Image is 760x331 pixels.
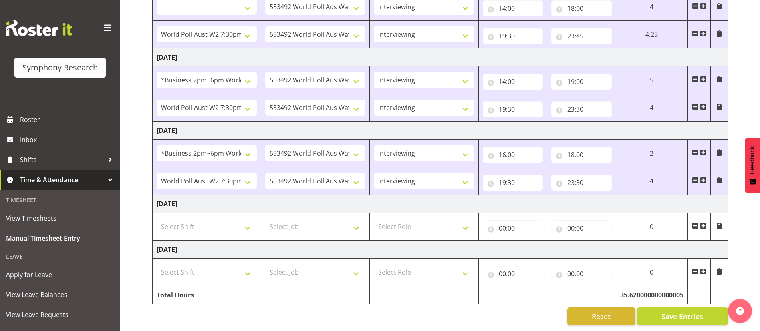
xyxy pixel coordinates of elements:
input: Click to select... [551,220,612,236]
a: View Leave Requests [2,305,118,325]
input: Click to select... [483,0,543,16]
input: Click to select... [483,74,543,90]
td: [DATE] [153,122,728,140]
td: 2 [616,140,687,167]
input: Click to select... [483,175,543,191]
span: View Leave Requests [6,309,114,321]
a: Apply for Leave [2,265,118,285]
input: Click to select... [551,101,612,117]
input: Click to select... [551,74,612,90]
input: Click to select... [483,266,543,282]
input: Click to select... [551,28,612,44]
span: Reset [592,311,611,321]
td: 4 [616,94,687,122]
div: Symphony Research [22,62,98,74]
span: Inbox [20,134,116,146]
button: Save Entries [637,307,728,325]
input: Click to select... [551,175,612,191]
td: [DATE] [153,48,728,66]
td: [DATE] [153,241,728,259]
div: Timesheet [2,192,118,208]
td: 5 [616,66,687,94]
td: 0 [616,213,687,241]
button: Reset [567,307,635,325]
img: Rosterit website logo [6,20,72,36]
a: Manual Timesheet Entry [2,228,118,248]
span: Time & Attendance [20,174,104,186]
input: Click to select... [483,147,543,163]
div: Leave [2,248,118,265]
span: Manual Timesheet Entry [6,232,114,244]
span: Feedback [749,146,756,174]
td: [DATE] [153,195,728,213]
span: Shifts [20,154,104,166]
button: Feedback - Show survey [745,138,760,193]
span: Save Entries [661,311,703,321]
input: Click to select... [551,266,612,282]
img: help-xxl-2.png [736,307,744,315]
input: Click to select... [551,0,612,16]
td: 35.620000000000005 [616,286,687,304]
td: 0 [616,259,687,286]
span: Roster [20,114,116,126]
td: 4 [616,167,687,195]
span: View Timesheets [6,212,114,224]
td: 4.25 [616,21,687,48]
a: View Timesheets [2,208,118,228]
a: View Leave Balances [2,285,118,305]
input: Click to select... [483,220,543,236]
input: Click to select... [483,28,543,44]
span: View Leave Balances [6,289,114,301]
span: Apply for Leave [6,269,114,281]
td: Total Hours [153,286,261,304]
input: Click to select... [483,101,543,117]
input: Click to select... [551,147,612,163]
